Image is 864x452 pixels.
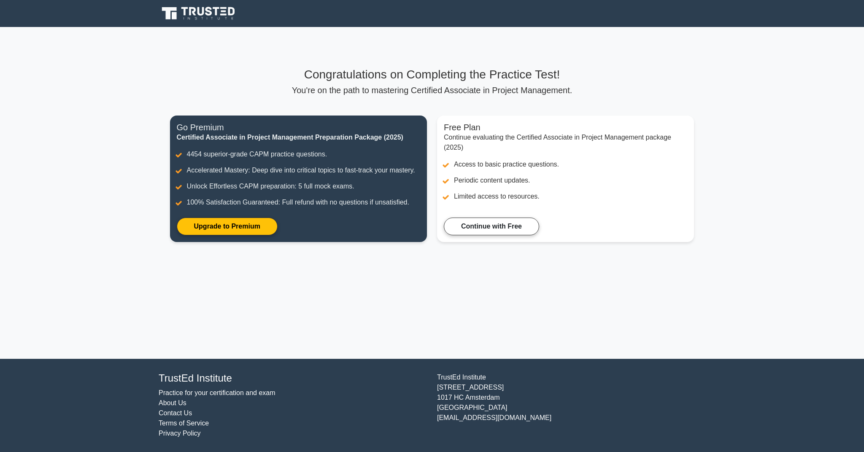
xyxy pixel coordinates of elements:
[159,409,192,417] a: Contact Us
[159,372,427,385] h4: TrustEd Institute
[159,389,275,396] a: Practice for your certification and exam
[170,85,694,95] p: You're on the path to mastering Certified Associate in Project Management.
[159,430,201,437] a: Privacy Policy
[432,372,710,439] div: TrustEd Institute [STREET_ADDRESS] 1017 HC Amsterdam [GEOGRAPHIC_DATA] [EMAIL_ADDRESS][DOMAIN_NAME]
[177,218,278,235] a: Upgrade to Premium
[170,67,694,82] h3: Congratulations on Completing the Practice Test!
[159,420,209,427] a: Terms of Service
[159,399,186,406] a: About Us
[444,218,539,235] a: Continue with Free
